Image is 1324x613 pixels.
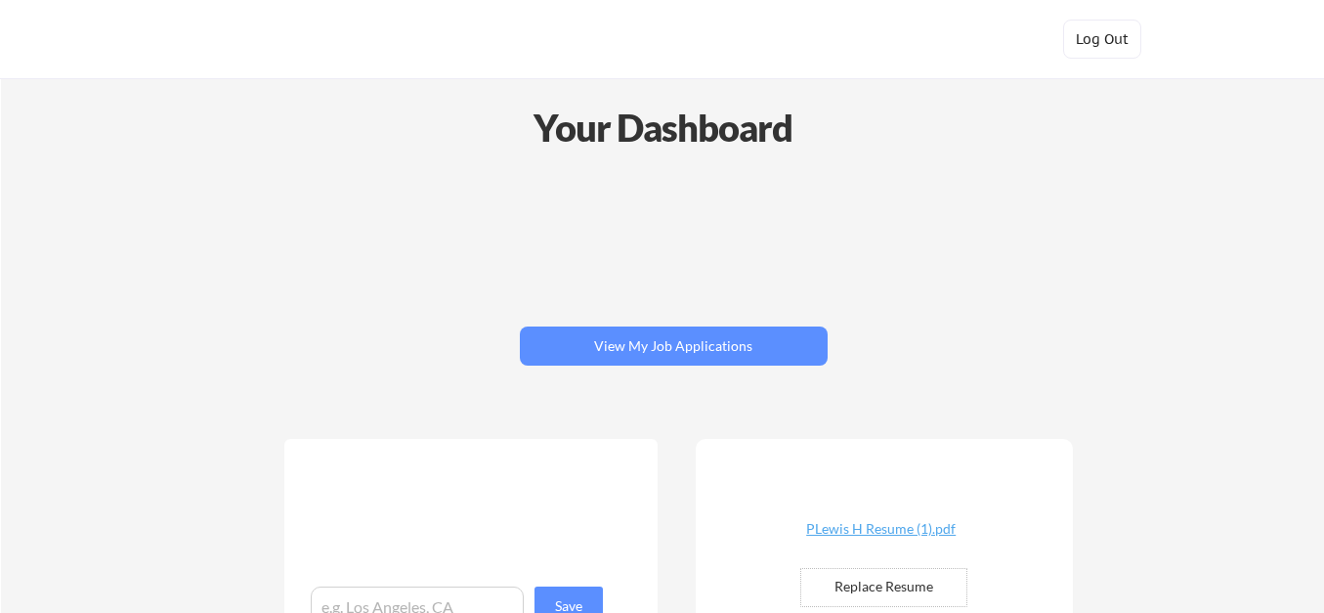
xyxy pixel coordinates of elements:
[765,522,998,536] div: PLewis H Resume (1).pdf
[2,100,1324,155] div: Your Dashboard
[1063,20,1141,59] button: Log Out
[520,327,828,366] button: View My Job Applications
[765,522,998,552] a: PLewis H Resume (1).pdf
